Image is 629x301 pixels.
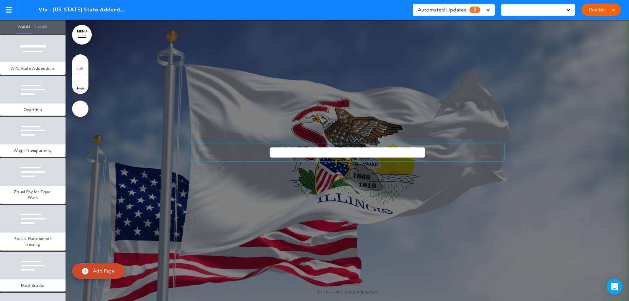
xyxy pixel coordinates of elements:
[16,20,33,34] a: Pages
[14,189,51,200] span: Equal Pay for Equal Work
[418,5,466,14] span: Automated Updates
[317,289,328,294] span: 1 / 18
[72,263,124,279] a: Add Page
[72,54,88,74] a: style
[335,289,378,294] span: APU State Addendum
[586,4,607,16] a: Publish
[93,268,115,274] span: Add Page
[21,283,44,288] span: Meal Breaks
[82,268,88,274] img: add.svg
[24,107,42,112] span: Overtime
[607,279,622,294] div: Open Intercom Messenger
[14,236,51,247] span: Sexual Harassment Training
[76,86,85,90] span: delete
[72,25,92,45] a: MENU
[330,289,334,294] span: —
[72,74,88,94] a: delete
[14,148,51,153] span: Wage Transparency
[77,66,83,70] span: style
[39,6,127,13] span: Vtx - [US_STATE] State Addendum
[469,7,480,13] span: 8
[11,66,54,71] span: APU State Addendum
[33,20,49,34] a: Theme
